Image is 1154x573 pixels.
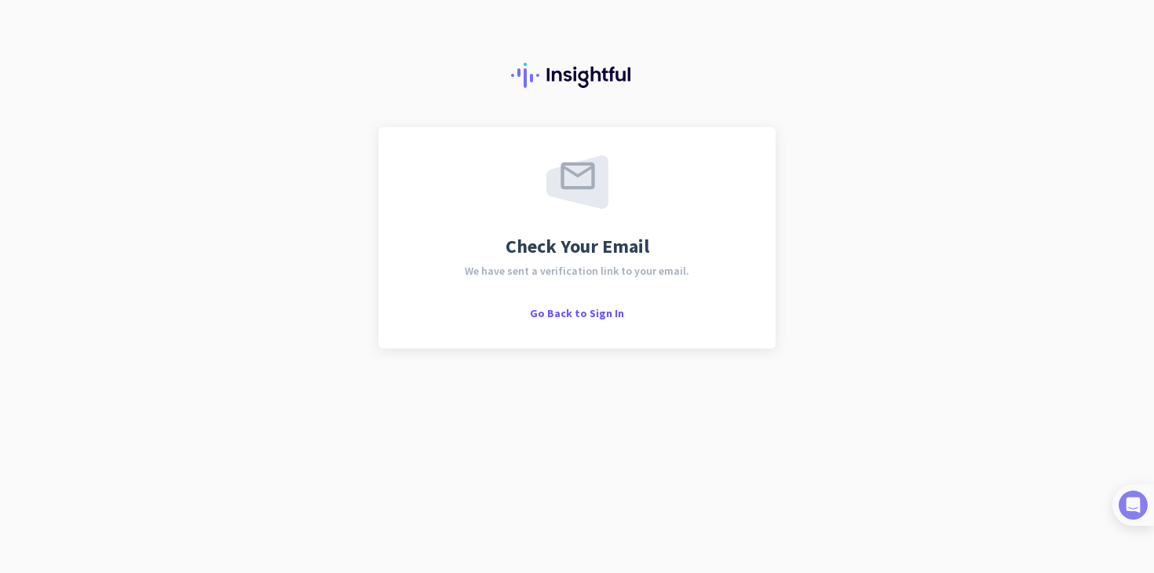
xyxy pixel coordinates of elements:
[530,306,624,320] span: Go Back to Sign In
[465,265,689,276] span: We have sent a verification link to your email.
[506,237,649,256] span: Check Your Email
[1119,491,1148,520] img: Intercom Logo
[546,155,608,209] img: email-sent
[511,63,643,88] img: Insightful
